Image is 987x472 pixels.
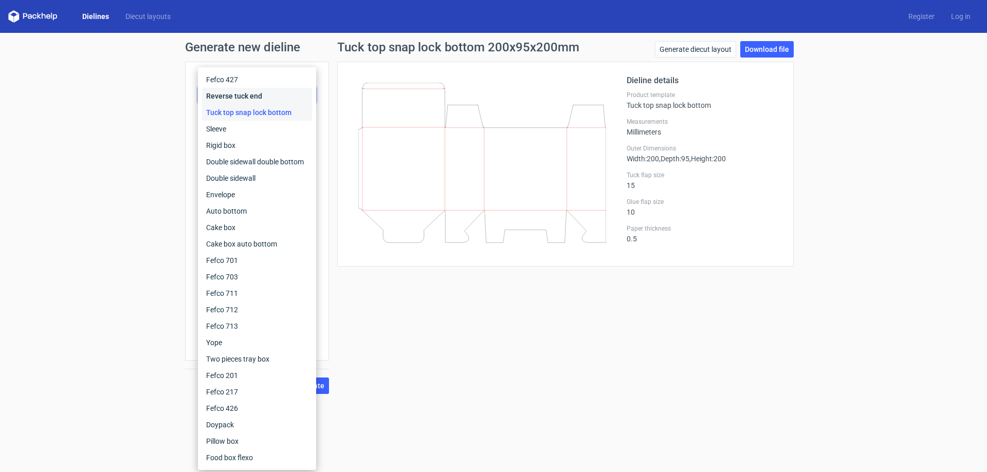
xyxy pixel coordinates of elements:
[740,41,794,58] a: Download file
[202,219,312,236] div: Cake box
[202,318,312,334] div: Fefco 713
[202,285,312,301] div: Fefco 711
[627,224,781,243] div: 0.5
[202,433,312,449] div: Pillow box
[900,11,943,22] a: Register
[202,137,312,154] div: Rigid box
[627,171,781,179] label: Tuck flap size
[202,384,312,400] div: Fefco 217
[202,417,312,433] div: Doypack
[627,224,781,233] label: Paper thickness
[627,91,781,99] label: Product template
[202,269,312,285] div: Fefco 703
[202,186,312,203] div: Envelope
[627,198,781,206] label: Glue flap size
[202,71,312,88] div: Fefco 427
[202,400,312,417] div: Fefco 426
[202,449,312,466] div: Food box flexo
[202,203,312,219] div: Auto bottom
[659,155,689,163] span: , Depth : 95
[627,144,781,153] label: Outer Dimensions
[337,41,579,53] h1: Tuck top snap lock bottom 200x95x200mm
[627,198,781,216] div: 10
[627,155,659,163] span: Width : 200
[655,41,736,58] a: Generate diecut layout
[202,301,312,318] div: Fefco 712
[202,121,312,137] div: Sleeve
[627,91,781,109] div: Tuck top snap lock bottom
[202,88,312,104] div: Reverse tuck end
[202,154,312,170] div: Double sidewall double bottom
[627,118,781,126] label: Measurements
[202,252,312,269] div: Fefco 701
[185,41,802,53] h1: Generate new dieline
[202,334,312,351] div: Yope
[202,367,312,384] div: Fefco 201
[689,155,726,163] span: , Height : 200
[627,118,781,136] div: Millimeters
[202,351,312,367] div: Two pieces tray box
[627,171,781,190] div: 15
[202,104,312,121] div: Tuck top snap lock bottom
[627,74,781,87] h2: Dieline details
[117,11,179,22] a: Diecut layouts
[943,11,979,22] a: Log in
[74,11,117,22] a: Dielines
[202,170,312,186] div: Double sidewall
[202,236,312,252] div: Cake box auto bottom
